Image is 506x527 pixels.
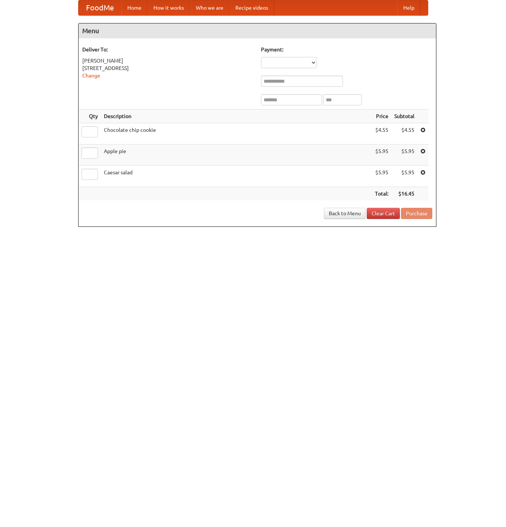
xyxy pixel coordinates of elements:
[391,166,417,187] td: $5.95
[101,123,372,145] td: Chocolate chip cookie
[372,109,391,123] th: Price
[372,123,391,145] td: $4.55
[82,64,254,72] div: [STREET_ADDRESS]
[261,46,432,53] h5: Payment:
[372,166,391,187] td: $5.95
[101,109,372,123] th: Description
[190,0,229,15] a: Who we are
[372,145,391,166] td: $5.95
[324,208,366,219] a: Back to Menu
[391,109,417,123] th: Subtotal
[391,123,417,145] td: $4.55
[79,23,436,38] h4: Menu
[401,208,432,219] button: Purchase
[82,46,254,53] h5: Deliver To:
[397,0,420,15] a: Help
[372,187,391,201] th: Total:
[82,73,100,79] a: Change
[391,187,417,201] th: $16.45
[79,0,121,15] a: FoodMe
[82,57,254,64] div: [PERSON_NAME]
[101,166,372,187] td: Caesar salad
[147,0,190,15] a: How it works
[79,109,101,123] th: Qty
[391,145,417,166] td: $5.95
[121,0,147,15] a: Home
[101,145,372,166] td: Apple pie
[367,208,400,219] a: Clear Cart
[229,0,274,15] a: Recipe videos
